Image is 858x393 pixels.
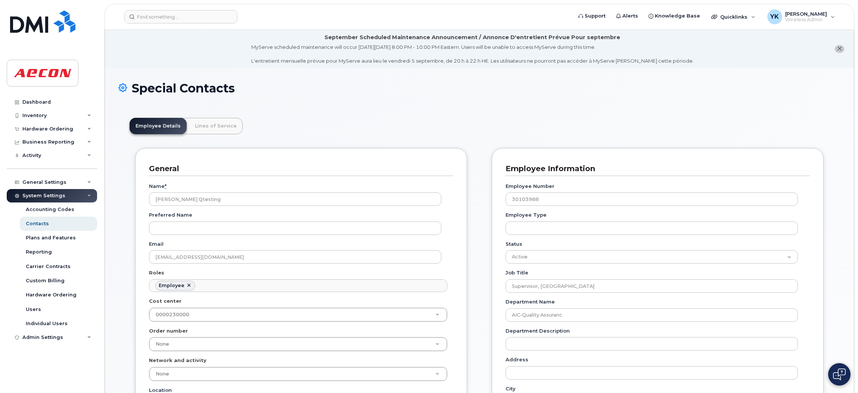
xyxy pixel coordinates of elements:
a: Employee Details [130,118,187,134]
a: Lines of Service [189,118,243,134]
label: Status [506,240,522,248]
label: Employee Type [506,211,547,218]
label: Department Description [506,327,570,334]
label: City [506,385,516,392]
label: Name [149,183,167,190]
div: MyServe scheduled maintenance will occur [DATE][DATE] 8:00 PM - 10:00 PM Eastern. Users will be u... [251,44,694,65]
abbr: required [165,183,167,189]
label: Job Title [506,269,528,276]
label: Email [149,240,164,248]
h3: General [149,164,448,174]
button: close notification [835,45,844,53]
div: September Scheduled Maintenance Announcement / Annonce D'entretient Prévue Pour septembre [324,34,620,41]
img: Open chat [833,368,846,380]
span: None [156,371,169,377]
div: Employee [159,283,184,289]
h1: Special Contacts [118,82,840,95]
label: Order number [149,327,188,334]
span: 0000230000 [156,312,189,317]
a: None [149,337,447,351]
span: None [156,341,169,347]
a: None [149,367,447,381]
label: Employee Number [506,183,554,190]
label: Network and activity [149,357,206,364]
h3: Employee Information [506,164,804,174]
a: 0000230000 [149,308,447,321]
label: Preferred Name [149,211,192,218]
label: Department Name [506,298,555,305]
label: Roles [149,269,164,276]
label: Address [506,356,528,363]
label: Cost center [149,298,181,305]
